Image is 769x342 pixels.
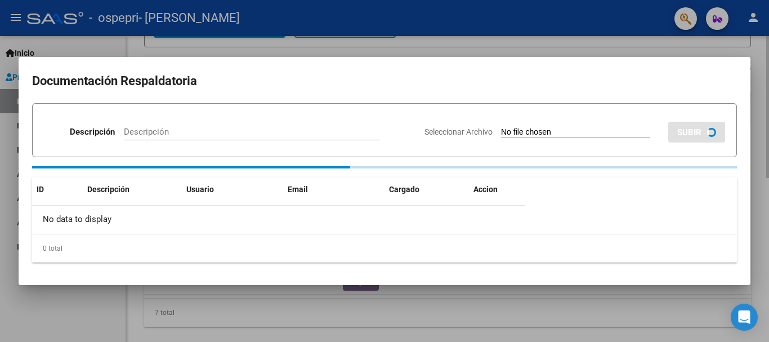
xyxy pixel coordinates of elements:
datatable-header-cell: Usuario [182,177,283,202]
datatable-header-cell: Descripción [83,177,182,202]
datatable-header-cell: Cargado [384,177,469,202]
h2: Documentación Respaldatoria [32,70,737,92]
p: Descripción [70,126,115,139]
span: SUBIR [677,127,701,137]
span: Usuario [186,185,214,194]
div: No data to display [32,206,525,234]
button: SUBIR [668,122,725,143]
span: Accion [473,185,498,194]
span: Email [288,185,308,194]
datatable-header-cell: ID [32,177,83,202]
span: Seleccionar Archivo [424,127,493,136]
span: Cargado [389,185,419,194]
datatable-header-cell: Email [283,177,384,202]
div: Open Intercom Messenger [731,304,758,331]
datatable-header-cell: Accion [469,177,525,202]
span: ID [37,185,44,194]
span: Descripción [87,185,129,194]
div: 0 total [32,234,737,263]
